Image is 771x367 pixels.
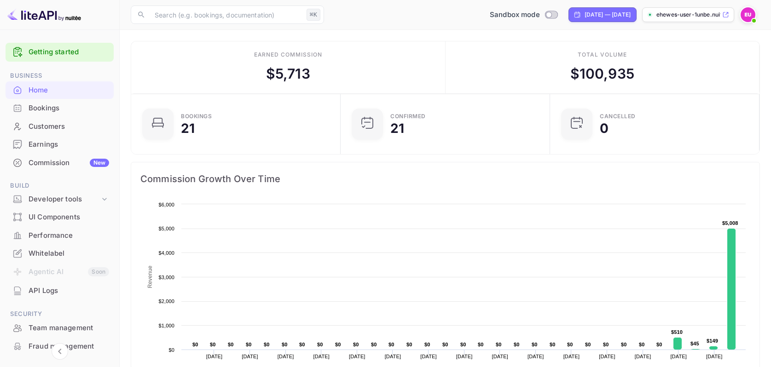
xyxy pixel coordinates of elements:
text: $0 [550,342,556,347]
text: [DATE] [706,354,723,359]
a: Getting started [29,47,109,57]
div: New [90,159,109,167]
div: Confirmed [390,114,426,119]
text: $1,000 [158,323,174,328]
span: Business [6,71,114,81]
div: Fraud management [29,341,109,352]
text: $0 [168,347,174,353]
text: $0 [282,342,288,347]
text: $0 [371,342,377,347]
div: 21 [390,122,404,135]
text: $6,000 [158,202,174,207]
div: Earned commission [254,51,322,59]
text: [DATE] [278,354,294,359]
a: Home [6,81,114,98]
div: Switch to Production mode [486,10,561,20]
text: $0 [317,342,323,347]
text: $0 [603,342,609,347]
input: Search (e.g. bookings, documentation) [149,6,303,24]
text: [DATE] [313,354,330,359]
div: Customers [29,121,109,132]
text: $5,008 [722,220,738,226]
div: API Logs [29,286,109,296]
text: $0 [388,342,394,347]
text: $0 [246,342,252,347]
text: $0 [210,342,216,347]
text: [DATE] [599,354,615,359]
text: [DATE] [670,354,687,359]
a: Whitelabel [6,245,114,262]
text: $0 [567,342,573,347]
div: Bookings [6,99,114,117]
text: [DATE] [528,354,544,359]
img: Ehewes User [741,7,755,22]
text: $0 [639,342,645,347]
button: Collapse navigation [52,343,68,360]
div: Performance [6,227,114,245]
div: Earnings [6,136,114,154]
div: [DATE] — [DATE] [585,11,631,19]
text: $3,000 [158,275,174,280]
div: Whitelabel [6,245,114,263]
text: [DATE] [420,354,437,359]
a: Team management [6,319,114,336]
text: $510 [671,329,683,335]
text: [DATE] [242,354,258,359]
div: CommissionNew [6,154,114,172]
a: Bookings [6,99,114,116]
span: Security [6,309,114,319]
text: Revenue [147,265,153,288]
div: Home [6,81,114,99]
text: $0 [496,342,502,347]
div: Fraud management [6,338,114,356]
a: Performance [6,227,114,244]
div: Performance [29,230,109,241]
text: $0 [656,342,662,347]
text: $0 [532,342,538,347]
div: Earnings [29,139,109,150]
div: Whitelabel [29,248,109,259]
div: Team management [29,323,109,333]
text: $0 [424,342,430,347]
text: $2,000 [158,298,174,304]
text: $0 [460,342,466,347]
text: $0 [192,342,198,347]
text: $0 [621,342,627,347]
a: UI Components [6,208,114,225]
text: [DATE] [385,354,401,359]
div: Commission [29,158,109,168]
span: Commission Growth Over Time [140,172,750,186]
div: Bookings [29,103,109,114]
text: [DATE] [206,354,223,359]
span: Build [6,181,114,191]
div: Team management [6,319,114,337]
text: $0 [335,342,341,347]
div: Customers [6,118,114,136]
text: $0 [228,342,234,347]
div: CANCELLED [600,114,636,119]
div: Home [29,85,109,96]
text: [DATE] [456,354,473,359]
div: Total volume [578,51,627,59]
span: Sandbox mode [490,10,540,20]
p: ehewes-user-1unbe.nuit... [656,11,720,19]
text: [DATE] [635,354,651,359]
a: Customers [6,118,114,135]
text: $0 [299,342,305,347]
text: $0 [264,342,270,347]
div: Getting started [6,43,114,62]
a: API Logs [6,282,114,299]
text: [DATE] [492,354,508,359]
img: LiteAPI logo [7,7,81,22]
text: $5,000 [158,226,174,231]
a: Fraud management [6,338,114,355]
text: $0 [514,342,520,347]
div: Developer tools [6,191,114,207]
text: $0 [442,342,448,347]
div: Bookings [181,114,212,119]
text: $0 [478,342,484,347]
div: ⌘K [307,9,320,21]
a: CommissionNew [6,154,114,171]
text: $149 [707,338,718,344]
